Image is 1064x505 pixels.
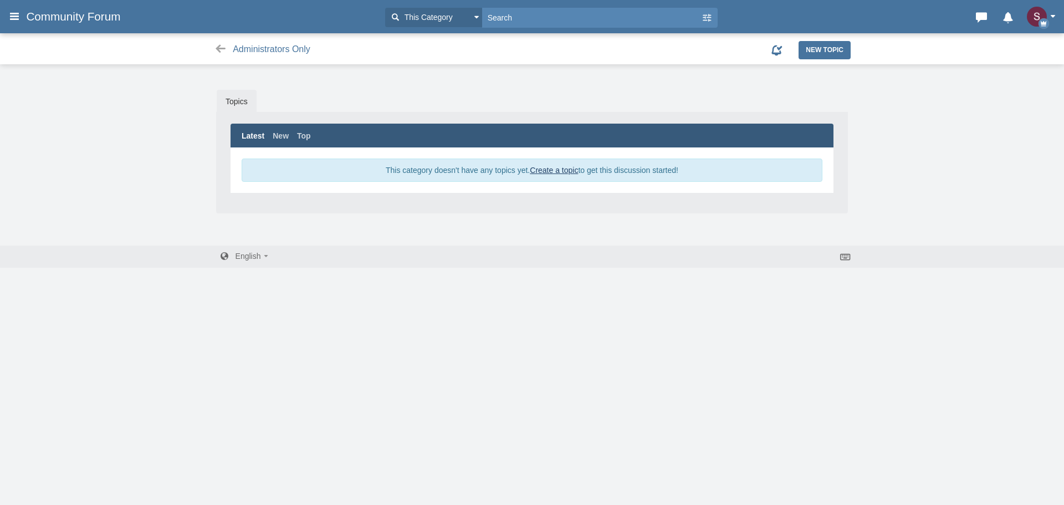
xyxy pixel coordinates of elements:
span: This Category [402,12,453,23]
a: Top [297,130,311,141]
span: Administrators Only [233,44,310,54]
a: Community Forum [26,7,129,27]
a: Topics [217,90,257,113]
a: New [273,130,289,141]
span: New Topic [806,46,843,54]
img: uKIdcAAAAASUVORK5CYII= [1027,7,1047,27]
span: This category doesn't have any topics yet. to get this discussion started! [386,166,678,175]
a: Latest [242,130,264,141]
input: Search [482,8,701,27]
button: This Category [385,8,482,27]
span: Community Forum [26,10,129,23]
a: Create a topic [530,166,578,175]
span: English [236,252,261,261]
a: New Topic [799,41,851,59]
